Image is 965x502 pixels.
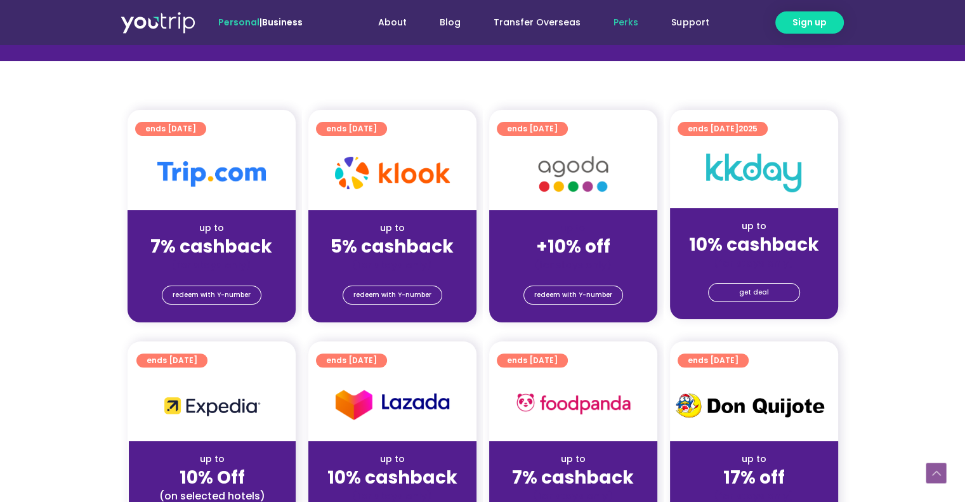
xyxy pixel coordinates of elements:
[326,353,377,367] span: ends [DATE]
[534,286,612,304] span: redeem with Y-number
[655,11,725,34] a: Support
[499,258,647,272] div: (for stays only)
[536,234,610,259] strong: +10% off
[775,11,844,34] a: Sign up
[678,353,749,367] a: ends [DATE]
[597,11,655,34] a: Perks
[497,353,568,367] a: ends [DATE]
[680,256,828,270] div: (for stays only)
[218,16,259,29] span: Personal
[507,122,558,136] span: ends [DATE]
[145,122,196,136] span: ends [DATE]
[362,11,423,34] a: About
[218,16,303,29] span: |
[136,353,207,367] a: ends [DATE]
[173,286,251,304] span: redeem with Y-number
[723,465,785,490] strong: 17% off
[318,258,466,272] div: (for stays only)
[680,452,828,466] div: up to
[678,122,768,136] a: ends [DATE]2025
[423,11,477,34] a: Blog
[318,221,466,235] div: up to
[180,465,245,490] strong: 10% Off
[150,234,272,259] strong: 7% cashback
[135,122,206,136] a: ends [DATE]
[327,465,457,490] strong: 10% cashback
[337,11,725,34] nav: Menu
[739,123,758,134] span: 2025
[316,122,387,136] a: ends [DATE]
[497,122,568,136] a: ends [DATE]
[507,353,558,367] span: ends [DATE]
[523,286,623,305] a: redeem with Y-number
[477,11,597,34] a: Transfer Overseas
[688,122,758,136] span: ends [DATE]
[792,16,827,29] span: Sign up
[499,452,647,466] div: up to
[708,283,800,302] a: get deal
[512,465,634,490] strong: 7% cashback
[680,220,828,233] div: up to
[326,122,377,136] span: ends [DATE]
[353,286,431,304] span: redeem with Y-number
[331,234,454,259] strong: 5% cashback
[739,284,769,301] span: get deal
[138,258,286,272] div: (for stays only)
[316,353,387,367] a: ends [DATE]
[561,221,585,234] span: up to
[262,16,303,29] a: Business
[139,452,286,466] div: up to
[688,353,739,367] span: ends [DATE]
[689,232,819,257] strong: 10% cashback
[138,221,286,235] div: up to
[162,286,261,305] a: redeem with Y-number
[147,353,197,367] span: ends [DATE]
[318,452,466,466] div: up to
[343,286,442,305] a: redeem with Y-number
